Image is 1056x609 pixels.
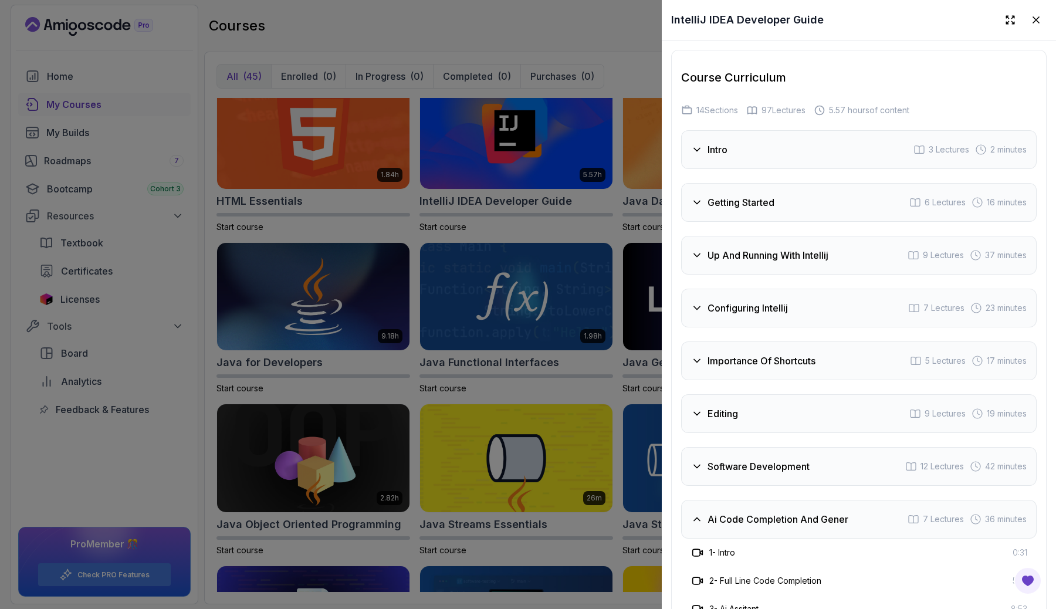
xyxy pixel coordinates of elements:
span: 97 Lectures [761,104,805,116]
span: 2 minutes [990,144,1027,155]
span: 5 Lectures [925,355,966,367]
h3: 1 - Intro [709,547,735,559]
button: Editing9 Lectures 19 minutes [681,394,1037,433]
span: 9 Lectures [925,408,966,419]
button: Importance Of Shortcuts5 Lectures 17 minutes [681,341,1037,380]
span: 5.57 hours of content [829,104,909,116]
span: 5:01 [1013,575,1027,587]
span: 36 minutes [985,513,1027,525]
span: 23 minutes [986,302,1027,314]
button: Software Development12 Lectures 42 minutes [681,447,1037,486]
span: 12 Lectures [920,461,964,472]
span: 0:31 [1013,547,1027,559]
h3: Configuring Intellij [708,301,788,315]
span: 9 Lectures [923,249,964,261]
button: Ai Code Completion And Gener7 Lectures 36 minutes [681,500,1037,539]
h3: Up And Running With Intellij [708,248,828,262]
h2: IntelliJ IDEA Developer Guide [671,12,824,28]
span: 14 Sections [696,104,738,116]
span: 42 minutes [985,461,1027,472]
span: 19 minutes [987,408,1027,419]
button: Expand drawer [1000,9,1021,31]
span: 6 Lectures [925,197,966,208]
h3: Ai Code Completion And Gener [708,512,848,526]
span: 16 minutes [987,197,1027,208]
h3: Importance Of Shortcuts [708,354,815,368]
span: 17 minutes [987,355,1027,367]
h3: Editing [708,407,738,421]
h3: 2 - Full Line Code Completion [709,575,821,587]
button: Getting Started6 Lectures 16 minutes [681,183,1037,222]
button: Configuring Intellij7 Lectures 23 minutes [681,289,1037,327]
button: Intro3 Lectures 2 minutes [681,130,1037,169]
h3: Intro [708,143,727,157]
h2: Course Curriculum [681,69,1037,86]
h3: Getting Started [708,195,774,209]
span: 37 minutes [985,249,1027,261]
button: Up And Running With Intellij9 Lectures 37 minutes [681,236,1037,275]
span: 7 Lectures [923,513,964,525]
h3: Software Development [708,459,810,473]
span: 7 Lectures [923,302,964,314]
button: Open Feedback Button [1014,567,1042,595]
span: 3 Lectures [929,144,969,155]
